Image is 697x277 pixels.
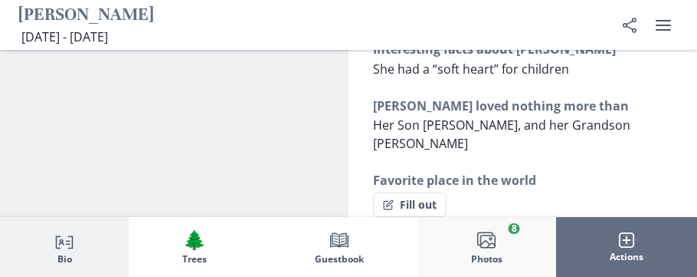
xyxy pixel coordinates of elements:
span: Her Son [PERSON_NAME], and her Grandson [PERSON_NAME] [373,117,630,152]
button: Actions [556,217,697,277]
span: Trees [182,254,207,265]
button: Photos [417,217,556,277]
button: Fill out [373,193,447,217]
span: Actions [610,252,643,262]
span: 8 [509,223,520,234]
h3: [PERSON_NAME] loved nothing more than [373,97,672,115]
span: Bio [57,254,72,265]
button: user menu [648,10,679,41]
span: [DATE] - [DATE] [21,28,108,45]
button: Share Obituary [614,10,645,41]
span: She had a “soft heart” for children [373,61,569,77]
button: Guestbook [260,217,417,277]
span: Photos [471,254,502,265]
h3: Favorite place in the world [373,171,672,190]
button: Trees [129,217,260,277]
span: Guestbook [315,254,364,265]
h1: [PERSON_NAME] [18,4,154,28]
span: Tree [183,229,206,251]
